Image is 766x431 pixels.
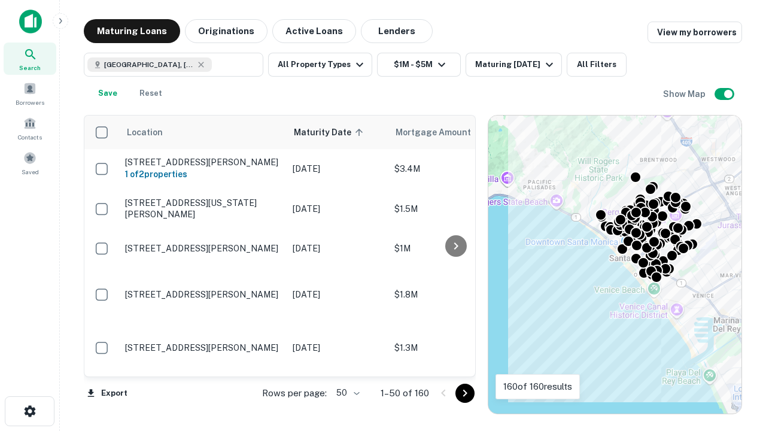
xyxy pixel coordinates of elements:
p: [STREET_ADDRESS][PERSON_NAME] [125,157,281,168]
p: [STREET_ADDRESS][US_STATE][PERSON_NAME] [125,198,281,219]
button: Export [84,384,130,402]
h6: Show Map [663,87,707,101]
a: Borrowers [4,77,56,110]
div: 50 [332,384,361,402]
iframe: Chat Widget [706,335,766,393]
button: Maturing [DATE] [466,53,562,77]
span: Search [19,63,41,72]
span: Contacts [18,132,42,142]
button: Go to next page [455,384,475,403]
p: $1.8M [394,288,514,301]
a: Contacts [4,112,56,144]
button: Save your search to get updates of matches that match your search criteria. [89,81,127,105]
p: [STREET_ADDRESS][PERSON_NAME] [125,289,281,300]
p: $1M [394,242,514,255]
span: Maturity Date [294,125,367,139]
button: Lenders [361,19,433,43]
div: 0 0 [488,116,741,414]
button: $1M - $5M [377,53,461,77]
button: All Filters [567,53,627,77]
p: [DATE] [293,288,382,301]
a: View my borrowers [648,22,742,43]
p: [DATE] [293,341,382,354]
p: [STREET_ADDRESS][PERSON_NAME] [125,342,281,353]
span: Saved [22,167,39,177]
th: Location [119,116,287,149]
img: capitalize-icon.png [19,10,42,34]
p: $3.4M [394,162,514,175]
button: Reset [132,81,170,105]
p: $1.5M [394,202,514,215]
a: Search [4,43,56,75]
button: Maturing Loans [84,19,180,43]
th: Mortgage Amount [388,116,520,149]
p: $1.3M [394,341,514,354]
th: Maturity Date [287,116,388,149]
p: [DATE] [293,202,382,215]
p: [DATE] [293,162,382,175]
span: Location [126,125,163,139]
button: Originations [185,19,268,43]
p: 160 of 160 results [503,380,572,394]
p: [STREET_ADDRESS][PERSON_NAME] [125,243,281,254]
span: Borrowers [16,98,44,107]
p: 1–50 of 160 [381,386,429,400]
button: Active Loans [272,19,356,43]
h6: 1 of 2 properties [125,168,281,181]
span: Mortgage Amount [396,125,487,139]
p: Rows per page: [262,386,327,400]
span: [GEOGRAPHIC_DATA], [GEOGRAPHIC_DATA], [GEOGRAPHIC_DATA] [104,59,194,70]
button: All Property Types [268,53,372,77]
a: Saved [4,147,56,179]
div: Maturing [DATE] [475,57,557,72]
p: [DATE] [293,242,382,255]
